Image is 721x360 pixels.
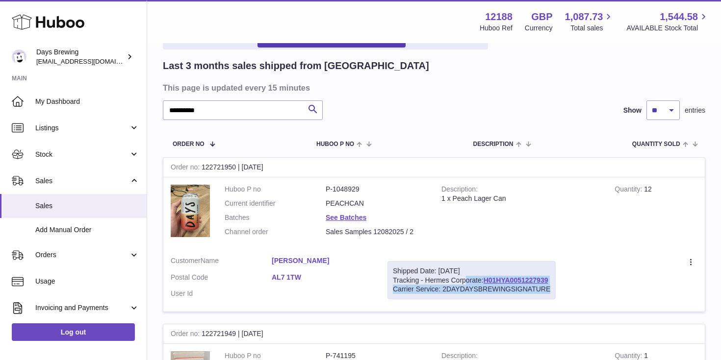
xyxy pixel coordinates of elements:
[565,10,603,24] span: 1,087.73
[173,141,205,147] span: Order No
[607,177,705,249] td: 12
[326,227,427,237] dd: Sales Samples 12082025 / 2
[163,82,703,93] h3: This page is updated every 15 minutes
[35,123,129,133] span: Listings
[171,163,202,173] strong: Order no
[171,185,210,237] img: 121881752054052.jpg
[225,227,326,237] dt: Channel order
[171,273,272,285] dt: Postal Code
[316,141,354,147] span: Huboo P no
[525,24,553,33] div: Currency
[225,199,326,208] dt: Current identifier
[615,185,644,195] strong: Quantity
[35,97,139,106] span: My Dashboard
[632,141,680,147] span: Quantity Sold
[626,24,709,33] span: AVAILABLE Stock Total
[225,213,326,222] dt: Batches
[35,201,139,211] span: Sales
[441,185,478,195] strong: Description
[225,185,326,194] dt: Huboo P no
[12,49,26,64] img: helena@daysbrewing.com
[565,10,615,33] a: 1,087.73 Total sales
[36,57,144,65] span: [EMAIL_ADDRESS][DOMAIN_NAME]
[35,277,139,286] span: Usage
[36,48,125,66] div: Days Brewing
[660,10,698,24] span: 1,544.58
[35,225,139,235] span: Add Manual Order
[393,266,550,276] div: Shipped Date: [DATE]
[570,24,614,33] span: Total sales
[171,256,272,268] dt: Name
[35,176,129,186] span: Sales
[171,289,272,298] dt: User Id
[326,214,366,221] a: See Batches
[326,185,427,194] dd: P-1048929
[531,10,552,24] strong: GBP
[35,303,129,312] span: Invoicing and Payments
[272,256,373,265] a: [PERSON_NAME]
[441,194,600,203] div: 1 x Peach Lager Can
[484,276,548,284] a: H01HYA0051227939
[623,106,642,115] label: Show
[685,106,705,115] span: entries
[473,141,513,147] span: Description
[485,10,513,24] strong: 12188
[626,10,709,33] a: 1,544.58 AVAILABLE Stock Total
[393,285,550,294] div: Carrier Service: 2DAYDAYSBREWINGSIGNATURE
[163,59,429,72] h2: Last 3 months sales shipped from [GEOGRAPHIC_DATA]
[171,330,202,340] strong: Order no
[272,273,373,282] a: AL7 1TW
[163,158,705,177] div: 122721950 | [DATE]
[326,199,427,208] dd: PEACHCAN
[480,24,513,33] div: Huboo Ref
[35,250,129,260] span: Orders
[163,324,705,344] div: 122721949 | [DATE]
[12,323,135,341] a: Log out
[171,257,201,264] span: Customer
[387,261,556,300] div: Tracking - Hermes Corporate:
[35,150,129,159] span: Stock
